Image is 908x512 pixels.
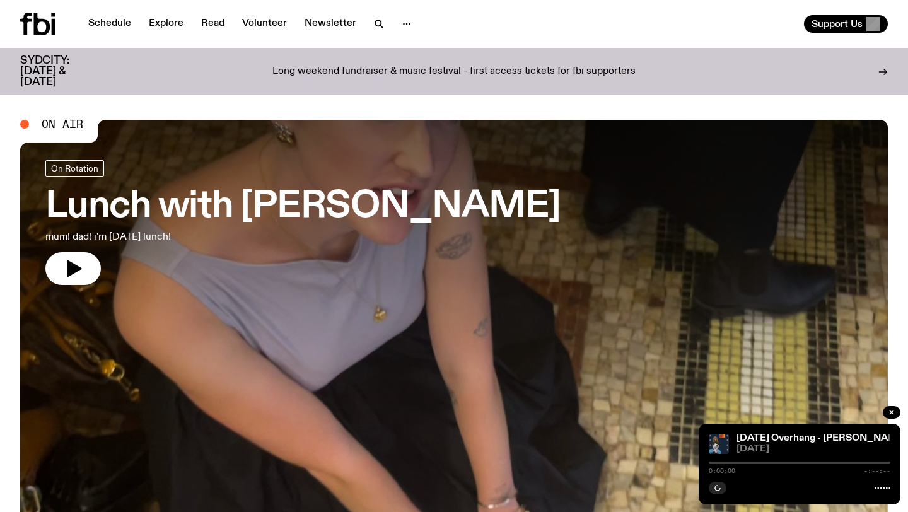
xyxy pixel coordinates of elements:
[141,15,191,33] a: Explore
[812,18,863,30] span: Support Us
[272,66,636,78] p: Long weekend fundraiser & music festival - first access tickets for fbi supporters
[709,468,735,474] span: 0:00:00
[804,15,888,33] button: Support Us
[709,434,729,454] img: A collage with a picture of Phoebe go in the bottom left corner in front of a navy back drop with...
[736,445,890,454] span: [DATE]
[42,119,83,130] span: On Air
[20,55,101,88] h3: SYDCITY: [DATE] & [DATE]
[45,189,561,224] h3: Lunch with [PERSON_NAME]
[864,468,890,474] span: -:--:--
[45,230,368,245] p: mum! dad! i'm [DATE] lunch!
[45,160,104,177] a: On Rotation
[235,15,294,33] a: Volunteer
[51,163,98,173] span: On Rotation
[297,15,364,33] a: Newsletter
[45,160,561,285] a: Lunch with [PERSON_NAME]mum! dad! i'm [DATE] lunch!
[81,15,139,33] a: Schedule
[194,15,232,33] a: Read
